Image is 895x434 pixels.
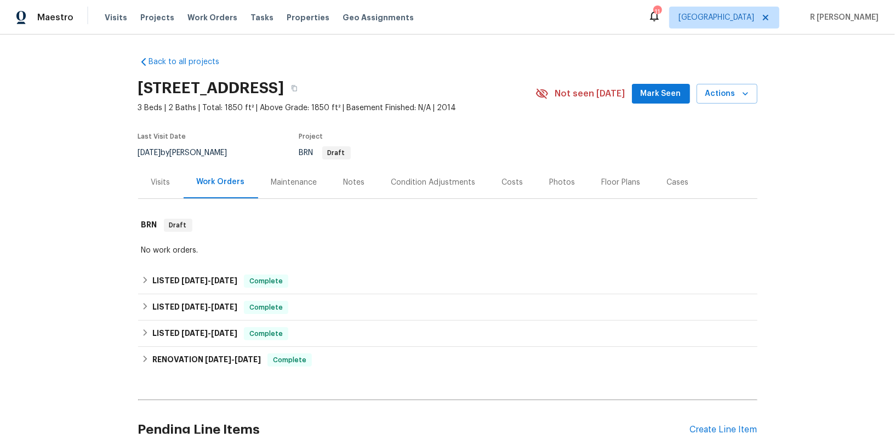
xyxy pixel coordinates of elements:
span: [DATE] [211,277,237,284]
span: Tasks [250,14,273,21]
div: RENOVATION [DATE]-[DATE]Complete [138,347,757,373]
span: - [205,356,261,363]
span: Visits [105,12,127,23]
span: Properties [287,12,329,23]
span: Draft [323,150,350,156]
span: 3 Beds | 2 Baths | Total: 1850 ft² | Above Grade: 1850 ft² | Basement Finished: N/A | 2014 [138,102,535,113]
div: LISTED [DATE]-[DATE]Complete [138,321,757,347]
div: LISTED [DATE]-[DATE]Complete [138,268,757,294]
span: [DATE] [211,303,237,311]
span: Maestro [37,12,73,23]
span: BRN [299,149,351,157]
h6: LISTED [152,275,237,288]
a: Back to all projects [138,56,243,67]
div: Visits [151,177,170,188]
span: Projects [140,12,174,23]
span: R [PERSON_NAME] [806,12,879,23]
button: Actions [697,84,757,104]
span: [GEOGRAPHIC_DATA] [679,12,754,23]
span: Geo Assignments [343,12,414,23]
div: No work orders. [141,245,754,256]
span: Not seen [DATE] [555,88,625,99]
button: Copy Address [284,78,304,98]
div: Cases [667,177,689,188]
span: Work Orders [187,12,237,23]
span: - [181,329,237,337]
div: 11 [653,7,661,18]
span: - [181,303,237,311]
span: [DATE] [138,149,161,157]
span: [DATE] [181,277,208,284]
div: Maintenance [271,177,317,188]
span: Complete [269,355,311,366]
div: Condition Adjustments [391,177,476,188]
h2: [STREET_ADDRESS] [138,83,284,94]
h6: BRN [141,219,157,232]
div: Notes [344,177,365,188]
h6: LISTED [152,327,237,340]
span: Actions [705,87,749,101]
h6: RENOVATION [152,353,261,367]
div: by [PERSON_NAME] [138,146,241,159]
span: Draft [165,220,191,231]
span: Complete [245,276,287,287]
div: Photos [550,177,575,188]
div: BRN Draft [138,208,757,243]
span: [DATE] [211,329,237,337]
h6: LISTED [152,301,237,314]
span: - [181,277,237,284]
div: Floor Plans [602,177,641,188]
span: Complete [245,328,287,339]
span: [DATE] [205,356,231,363]
div: Costs [502,177,523,188]
button: Mark Seen [632,84,690,104]
div: Work Orders [197,176,245,187]
span: Mark Seen [641,87,681,101]
span: Last Visit Date [138,133,186,140]
div: LISTED [DATE]-[DATE]Complete [138,294,757,321]
span: [DATE] [235,356,261,363]
span: [DATE] [181,303,208,311]
span: [DATE] [181,329,208,337]
span: Complete [245,302,287,313]
span: Project [299,133,323,140]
